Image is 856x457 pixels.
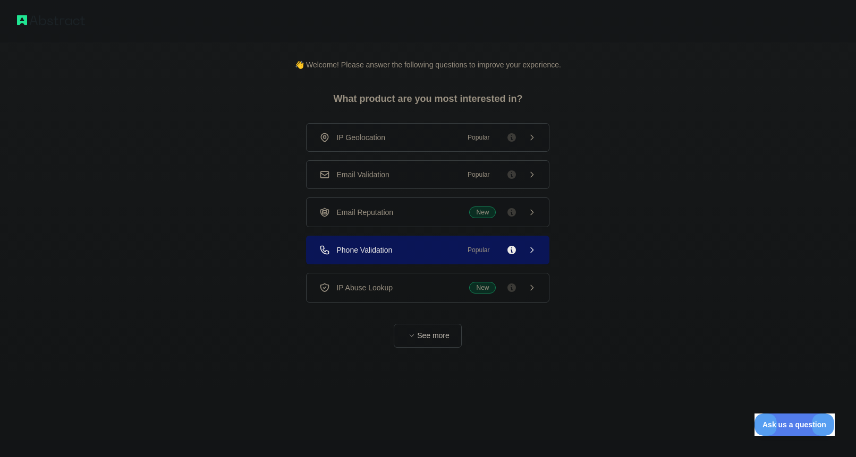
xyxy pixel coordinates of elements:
[336,207,393,218] span: Email Reputation
[469,282,496,294] span: New
[336,169,389,180] span: Email Validation
[394,324,462,348] button: See more
[278,42,578,70] p: 👋 Welcome! Please answer the following questions to improve your experience.
[461,245,496,255] span: Popular
[755,413,835,436] iframe: Toggle Customer Support
[461,132,496,143] span: Popular
[336,245,392,255] span: Phone Validation
[316,70,539,123] h3: What product are you most interested in?
[17,13,85,28] img: Abstract logo
[336,282,393,293] span: IP Abuse Lookup
[461,169,496,180] span: Popular
[469,206,496,218] span: New
[336,132,385,143] span: IP Geolocation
